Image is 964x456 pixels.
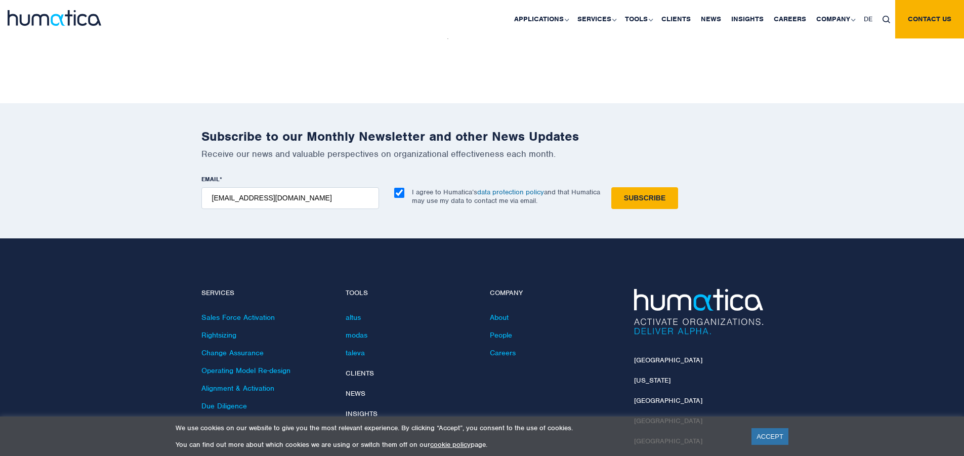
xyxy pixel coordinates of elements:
[201,187,379,209] input: name@company.com
[201,384,274,393] a: Alignment & Activation
[490,289,619,298] h4: Company
[634,289,763,335] img: Humatica
[201,366,290,375] a: Operating Model Re-design
[346,409,378,418] a: Insights
[201,148,763,159] p: Receive our news and valuable perspectives on organizational effectiveness each month.
[8,10,101,26] img: logo
[430,440,471,449] a: cookie policy
[490,313,509,322] a: About
[201,313,275,322] a: Sales Force Activation
[634,376,670,385] a: [US_STATE]
[346,389,365,398] a: News
[490,330,512,340] a: People
[201,175,220,183] span: EMAIL
[346,369,374,378] a: Clients
[751,428,788,445] a: ACCEPT
[490,348,516,357] a: Careers
[201,289,330,298] h4: Services
[394,188,404,198] input: I agree to Humatica’sdata protection policyand that Humatica may use my data to contact me via em...
[864,15,872,23] span: DE
[346,330,367,340] a: modas
[176,424,739,432] p: We use cookies on our website to give you the most relevant experience. By clicking “Accept”, you...
[346,313,361,322] a: altus
[634,396,702,405] a: [GEOGRAPHIC_DATA]
[201,401,247,410] a: Due Diligence
[201,129,763,144] h2: Subscribe to our Monthly Newsletter and other News Updates
[346,348,365,357] a: taleva
[477,188,544,196] a: data protection policy
[611,187,678,209] input: Subscribe
[201,348,264,357] a: Change Assurance
[201,330,236,340] a: Rightsizing
[883,16,890,23] img: search_icon
[176,440,739,449] p: You can find out more about which cookies we are using or switch them off on our page.
[346,289,475,298] h4: Tools
[412,188,600,205] p: I agree to Humatica’s and that Humatica may use my data to contact me via email.
[634,356,702,364] a: [GEOGRAPHIC_DATA]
